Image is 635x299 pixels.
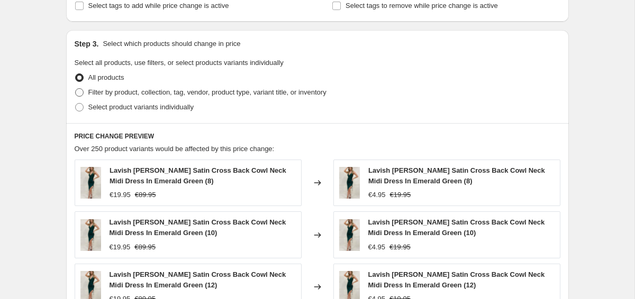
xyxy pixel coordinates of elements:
div: €19.95 [110,190,131,200]
span: All products [88,73,124,81]
img: es-lavish-alice-satin-cross-back-cowl-neck-midi-dress-in-emerald-green__09148.1663764862.1280.128... [339,167,360,199]
strike: €19.95 [390,190,411,200]
span: Lavish [PERSON_NAME] Satin Cross Back Cowl Neck Midi Dress In Emerald Green (12) [110,270,286,289]
span: Lavish [PERSON_NAME] Satin Cross Back Cowl Neck Midi Dress In Emerald Green (8) [368,166,545,185]
span: Select tags to remove while price change is active [346,2,498,10]
strike: €89.95 [135,190,156,200]
span: Lavish [PERSON_NAME] Satin Cross Back Cowl Neck Midi Dress In Emerald Green (10) [368,218,545,237]
span: Lavish [PERSON_NAME] Satin Cross Back Cowl Neck Midi Dress In Emerald Green (12) [368,270,545,289]
h2: Step 3. [75,39,99,49]
span: Over 250 product variants would be affected by this price change: [75,145,275,153]
span: Lavish [PERSON_NAME] Satin Cross Back Cowl Neck Midi Dress In Emerald Green (8) [110,166,286,185]
img: es-lavish-alice-satin-cross-back-cowl-neck-midi-dress-in-emerald-green__09148.1663764862.1280.128... [80,219,101,251]
span: Select tags to add while price change is active [88,2,229,10]
span: Select product variants individually [88,103,194,111]
h6: PRICE CHANGE PREVIEW [75,132,560,141]
img: es-lavish-alice-satin-cross-back-cowl-neck-midi-dress-in-emerald-green__09148.1663764862.1280.128... [80,167,102,199]
span: Filter by product, collection, tag, vendor, product type, variant title, or inventory [88,88,326,96]
div: €4.95 [368,242,386,253]
div: €4.95 [368,190,386,200]
strike: €89.95 [134,242,156,253]
span: Lavish [PERSON_NAME] Satin Cross Back Cowl Neck Midi Dress In Emerald Green (10) [110,218,286,237]
p: Select which products should change in price [103,39,240,49]
strike: €19.95 [389,242,411,253]
span: Select all products, use filters, or select products variants individually [75,59,284,67]
div: €19.95 [110,242,131,253]
img: es-lavish-alice-satin-cross-back-cowl-neck-midi-dress-in-emerald-green__09148.1663764862.1280.128... [339,219,360,251]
